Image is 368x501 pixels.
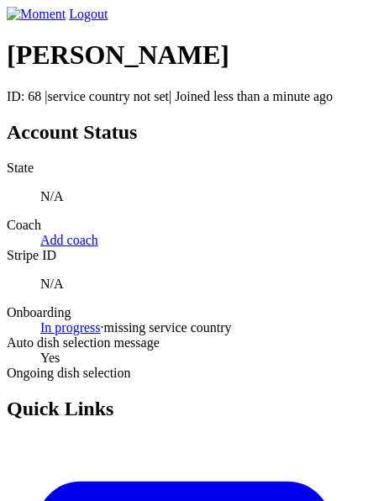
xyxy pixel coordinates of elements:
dt: State [7,161,361,176]
a: Add coach [40,233,98,247]
h1: [PERSON_NAME] [7,40,361,71]
span: · [101,320,104,335]
p: N/A [40,277,361,292]
span: missing service country [104,320,232,335]
span: Yes [40,351,60,365]
h2: Account Status [7,121,361,144]
dt: Auto dish selection message [7,335,361,351]
p: N/A [40,189,361,204]
a: In progress [40,320,101,335]
dt: Coach [7,218,361,233]
dt: Onboarding [7,305,361,320]
dt: Ongoing dish selection [7,366,361,381]
h2: Quick Links [7,398,361,420]
span: service country not set [48,89,169,103]
a: Logout [69,7,108,21]
p: ID: 68 | | Joined less than a minute ago [7,89,361,104]
dt: Stripe ID [7,248,361,263]
img: Moment [7,7,66,22]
